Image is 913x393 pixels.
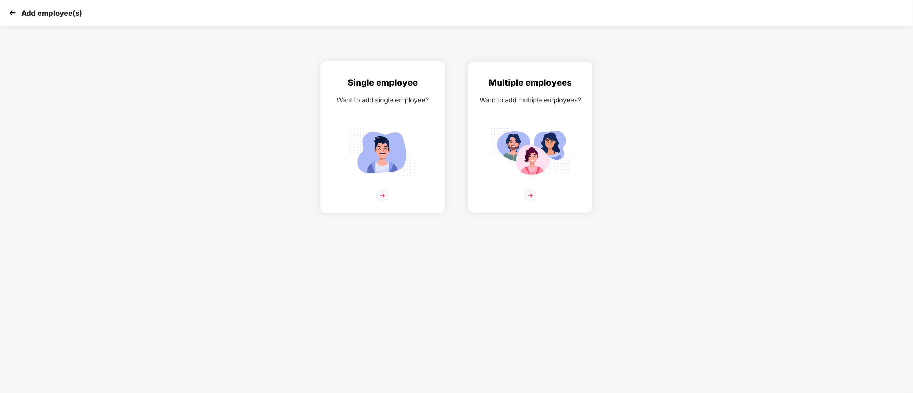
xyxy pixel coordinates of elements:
div: Single employee [328,76,438,90]
img: svg+xml;base64,PHN2ZyB4bWxucz0iaHR0cDovL3d3dy53My5vcmcvMjAwMC9zdmciIGlkPSJNdWx0aXBsZV9lbXBsb3llZS... [490,124,570,180]
img: svg+xml;base64,PHN2ZyB4bWxucz0iaHR0cDovL3d3dy53My5vcmcvMjAwMC9zdmciIGlkPSJTaW5nbGVfZW1wbG95ZWUiIH... [343,124,423,180]
img: svg+xml;base64,PHN2ZyB4bWxucz0iaHR0cDovL3d3dy53My5vcmcvMjAwMC9zdmciIHdpZHRoPSIzNiIgaGVpZ2h0PSIzNi... [524,189,537,202]
img: svg+xml;base64,PHN2ZyB4bWxucz0iaHR0cDovL3d3dy53My5vcmcvMjAwMC9zdmciIHdpZHRoPSIzNiIgaGVpZ2h0PSIzNi... [376,189,389,202]
div: Want to add single employee? [328,95,438,105]
p: Add employee(s) [21,9,82,17]
div: Multiple employees [475,76,585,90]
img: svg+xml;base64,PHN2ZyB4bWxucz0iaHR0cDovL3d3dy53My5vcmcvMjAwMC9zdmciIHdpZHRoPSIzMCIgaGVpZ2h0PSIzMC... [7,7,18,18]
div: Want to add multiple employees? [475,95,585,105]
